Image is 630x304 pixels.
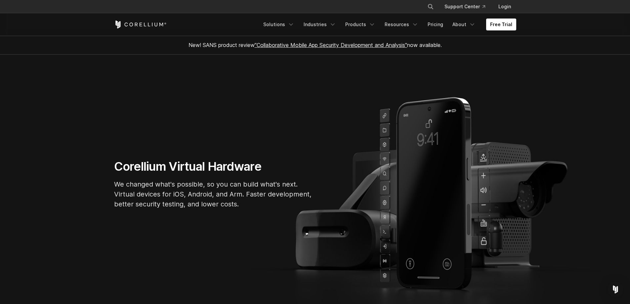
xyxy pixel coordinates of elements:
a: Pricing [424,19,447,30]
h1: Corellium Virtual Hardware [114,159,313,174]
a: Industries [300,19,340,30]
a: Support Center [439,1,490,13]
p: We changed what's possible, so you can build what's next. Virtual devices for iOS, Android, and A... [114,179,313,209]
a: Login [493,1,516,13]
a: Resources [381,19,422,30]
button: Search [425,1,437,13]
a: Free Trial [486,19,516,30]
div: Open Intercom Messenger [608,282,623,297]
a: Products [341,19,379,30]
span: New! SANS product review now available. [189,42,442,48]
a: "Collaborative Mobile App Security Development and Analysis" [255,42,407,48]
div: Navigation Menu [419,1,516,13]
a: Solutions [259,19,298,30]
a: Corellium Home [114,21,167,28]
a: About [448,19,480,30]
div: Navigation Menu [259,19,516,30]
